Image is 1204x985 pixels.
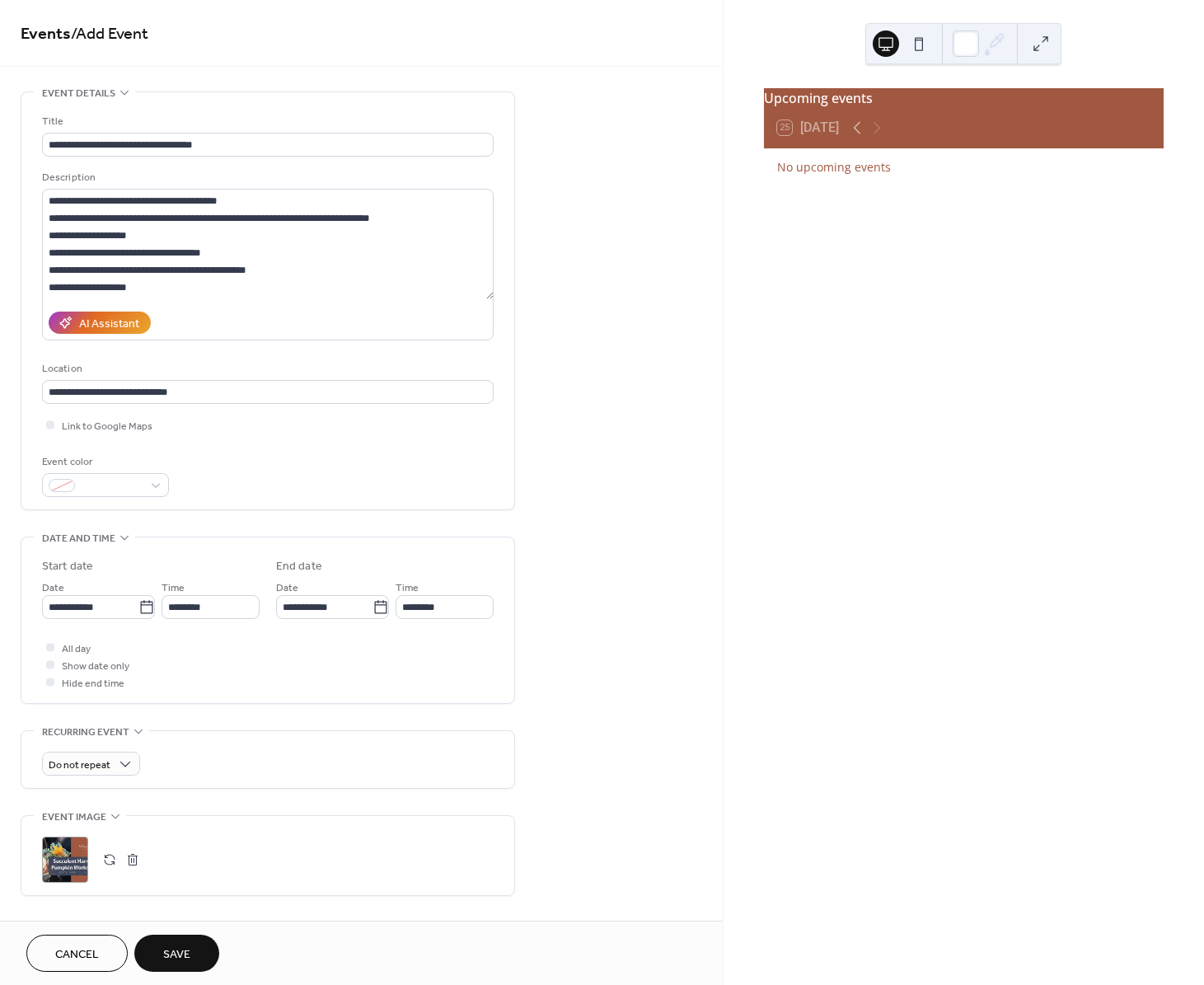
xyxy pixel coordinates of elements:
[42,558,93,575] div: Start date
[42,85,115,102] span: Event details
[42,453,166,471] div: Event color
[42,530,115,547] span: Date and time
[71,18,148,50] span: / Add Event
[49,756,110,775] span: Do not repeat
[396,579,419,597] span: Time
[162,579,185,597] span: Time
[62,675,124,692] span: Hide end time
[62,640,91,658] span: All day
[42,837,88,883] div: ;
[49,312,151,334] button: AI Assistant
[276,579,298,597] span: Date
[42,724,129,741] span: Recurring event
[764,88,1164,108] div: Upcoming events
[42,916,104,933] span: Event links
[42,579,64,597] span: Date
[163,946,190,964] span: Save
[134,935,219,972] button: Save
[21,18,71,50] a: Events
[42,113,490,130] div: Title
[79,316,139,333] div: AI Assistant
[62,418,152,435] span: Link to Google Maps
[42,809,106,826] span: Event image
[26,935,128,972] button: Cancel
[777,158,1150,176] div: No upcoming events
[42,169,490,186] div: Description
[276,558,322,575] div: End date
[55,946,99,964] span: Cancel
[62,658,129,675] span: Show date only
[42,360,490,378] div: Location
